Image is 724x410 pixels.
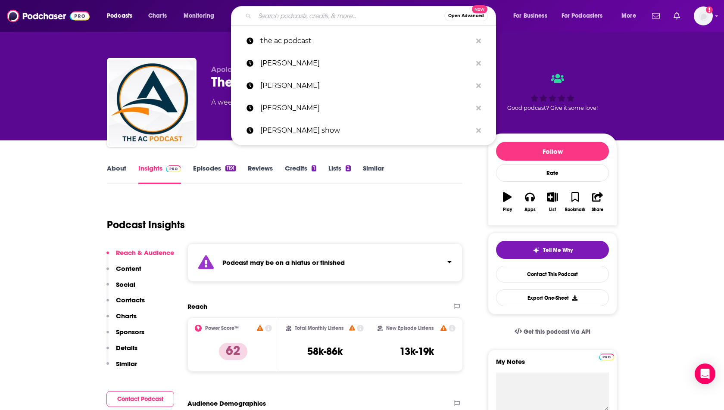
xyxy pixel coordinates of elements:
[205,325,239,331] h2: Power Score™
[496,241,609,259] button: tell me why sparkleTell Me Why
[599,352,614,360] a: Pro website
[231,75,496,97] a: [PERSON_NAME]
[524,328,590,335] span: Get this podcast via API
[187,243,462,282] section: Click to expand status details
[295,325,343,331] h2: Total Monthly Listens
[231,97,496,119] a: [PERSON_NAME]
[222,258,345,267] strong: Podcast may be on a hiatus or finished
[116,296,145,304] p: Contacts
[615,9,647,23] button: open menu
[508,321,597,342] a: Get this podcast via API
[166,165,181,172] img: Podchaser Pro
[116,264,141,273] p: Content
[556,9,615,23] button: open menu
[328,164,351,184] a: Lists2
[106,344,137,360] button: Details
[507,9,558,23] button: open menu
[549,207,556,212] div: List
[694,6,713,25] button: Show profile menu
[285,164,316,184] a: Credits1
[260,52,472,75] p: rich roll
[106,360,137,376] button: Similar
[444,11,488,21] button: Open AdvancedNew
[541,186,564,217] button: List
[496,266,609,283] a: Contact This Podcast
[231,119,496,142] a: [PERSON_NAME] show
[143,9,172,23] a: Charts
[562,10,603,22] span: For Podcasters
[231,52,496,75] a: [PERSON_NAME]
[107,218,185,231] h1: Podcast Insights
[694,6,713,25] span: Logged in as heidi.egloff
[211,97,437,108] div: A weekly podcast
[187,399,266,407] h2: Audience Demographics
[694,6,713,25] img: User Profile
[260,97,472,119] p: Caroline hobby
[488,65,617,119] div: Good podcast? Give it some love!
[184,10,214,22] span: Monitoring
[592,207,603,212] div: Share
[106,264,141,280] button: Content
[496,164,609,182] div: Rate
[533,247,540,254] img: tell me why sparkle
[116,280,135,289] p: Social
[260,30,472,52] p: the ac podcast
[649,9,663,23] a: Show notifications dropdown
[148,10,167,22] span: Charts
[507,105,598,111] span: Good podcast? Give it some love!
[695,363,715,384] div: Open Intercom Messenger
[219,343,247,360] p: 62
[543,247,573,254] span: Tell Me Why
[399,345,434,358] h3: 13k-19k
[107,10,132,22] span: Podcasts
[621,10,636,22] span: More
[106,328,144,344] button: Sponsors
[231,30,496,52] a: the ac podcast
[472,5,487,13] span: New
[116,248,174,257] p: Reach & Audience
[116,344,137,352] p: Details
[138,164,181,184] a: InsightsPodchaser Pro
[670,9,683,23] a: Show notifications dropdown
[211,65,284,74] span: Apologetics Canada
[503,207,512,212] div: Play
[106,280,135,296] button: Social
[225,165,236,171] div: 1191
[109,59,195,146] img: The AC Podcast
[260,119,472,142] p: david magee show
[448,14,484,18] span: Open Advanced
[513,10,547,22] span: For Business
[346,165,351,171] div: 2
[116,312,137,320] p: Charts
[565,207,585,212] div: Bookmark
[706,6,713,13] svg: Add a profile image
[106,391,174,407] button: Contact Podcast
[106,312,137,328] button: Charts
[599,354,614,360] img: Podchaser Pro
[107,164,126,184] a: About
[564,186,586,217] button: Bookmark
[106,296,145,312] button: Contacts
[187,302,207,311] h2: Reach
[524,207,536,212] div: Apps
[7,8,90,24] img: Podchaser - Follow, Share and Rate Podcasts
[106,248,174,264] button: Reach & Audience
[363,164,384,184] a: Similar
[116,328,144,336] p: Sponsors
[239,6,504,26] div: Search podcasts, credits, & more...
[307,345,343,358] h3: 58k-86k
[496,186,518,217] button: Play
[518,186,541,217] button: Apps
[496,357,609,373] label: My Notes
[178,9,225,23] button: open menu
[496,289,609,306] button: Export One-Sheet
[101,9,144,23] button: open menu
[255,9,444,23] input: Search podcasts, credits, & more...
[116,360,137,368] p: Similar
[260,75,472,97] p: dr nicole cain
[193,164,236,184] a: Episodes1191
[248,164,273,184] a: Reviews
[386,325,434,331] h2: New Episode Listens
